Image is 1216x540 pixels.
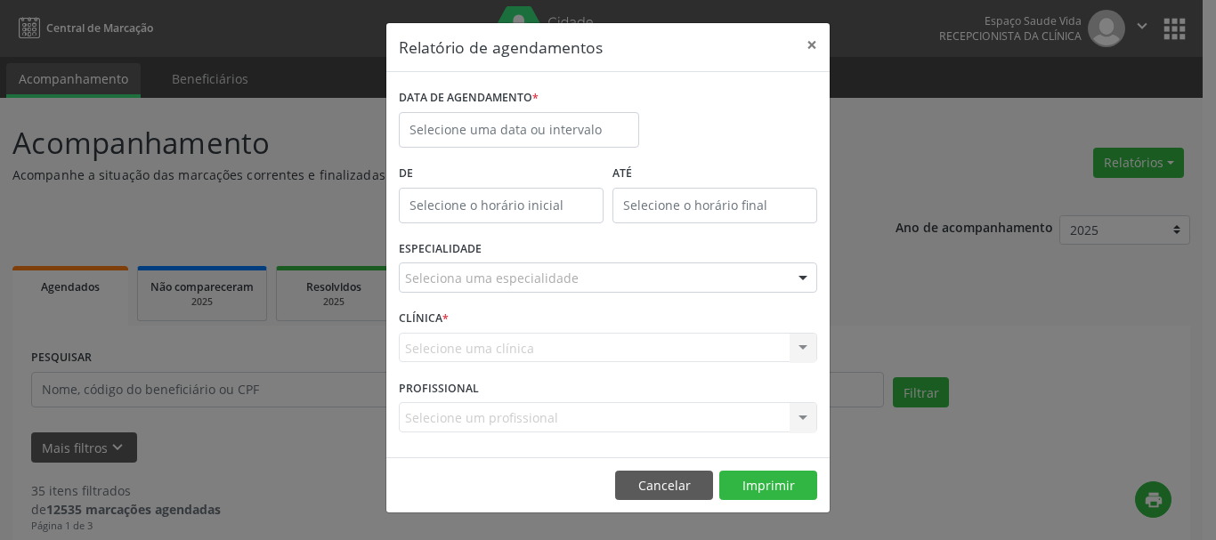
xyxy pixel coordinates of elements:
input: Selecione o horário final [612,188,817,223]
label: CLÍNICA [399,305,449,333]
label: ESPECIALIDADE [399,236,482,263]
label: ATÉ [612,160,817,188]
button: Cancelar [615,471,713,501]
button: Close [794,23,830,67]
input: Selecione o horário inicial [399,188,604,223]
label: PROFISSIONAL [399,375,479,402]
input: Selecione uma data ou intervalo [399,112,639,148]
button: Imprimir [719,471,817,501]
label: De [399,160,604,188]
span: Seleciona uma especialidade [405,269,579,287]
label: DATA DE AGENDAMENTO [399,85,539,112]
h5: Relatório de agendamentos [399,36,603,59]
